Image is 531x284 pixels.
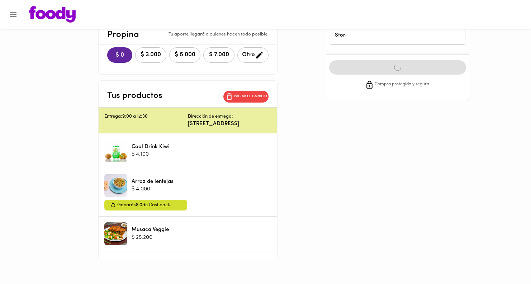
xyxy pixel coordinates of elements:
p: Entrega: 9:00 a 12:30 [104,113,188,120]
button: Vaciar el carrito [223,91,269,103]
button: $ 5.000 [169,47,200,63]
p: [STREET_ADDRESS] [188,120,271,128]
p: Tus productos [107,89,162,102]
span: $ 7.000 [208,52,230,58]
p: Dirección de entrega: [188,113,233,120]
span: $ 0 [136,203,142,207]
span: Ganarás de Cashback [117,201,170,209]
p: Musaca Veggie [132,226,169,233]
button: Menu [4,6,22,23]
div: Arroz de lentejas [104,174,127,197]
p: Tu aporte llegará a quienes hacen todo posible. [169,31,269,38]
div: Cool Drink Kiwi [104,139,127,162]
button: $ 7.000 [203,47,234,63]
span: $ 5.000 [174,52,196,58]
p: Cool Drink Kiwi [132,143,170,151]
div: Musaca Veggie [104,222,127,245]
button: Otro [237,47,269,63]
span: $ 0 [113,52,127,59]
span: Compra protegida y segura. [375,81,430,88]
p: Vaciar el carrito [234,94,267,99]
p: Arroz de lentejas [132,178,174,185]
button: $ 3.000 [135,47,166,63]
span: $ 3.000 [140,52,162,58]
iframe: Messagebird Livechat Widget [489,242,524,277]
img: logo.png [29,6,76,23]
p: $ 4.000 [132,185,174,193]
p: $ 25.200 [132,234,169,241]
button: $ 0 [107,47,132,63]
span: Otro [242,51,264,60]
p: $ 4.100 [132,151,170,158]
p: Propina [107,28,139,41]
